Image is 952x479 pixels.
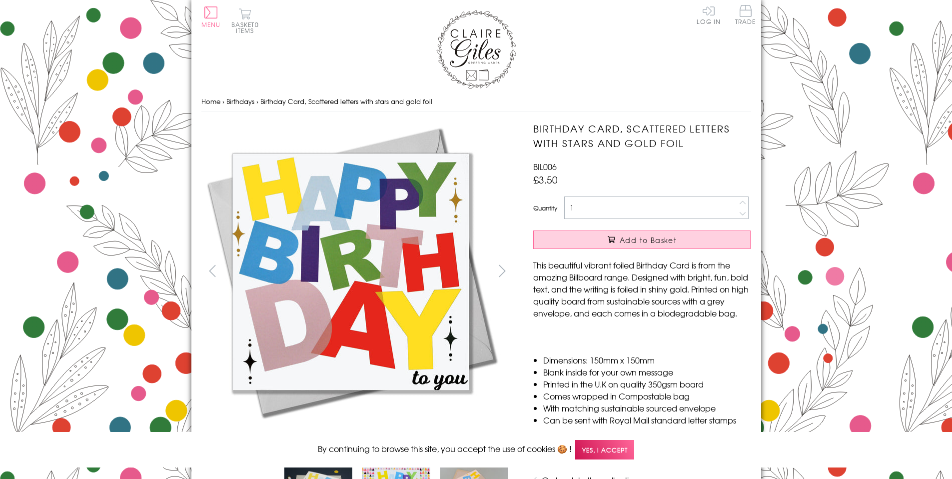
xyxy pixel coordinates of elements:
[231,8,259,33] button: Basket0 items
[533,230,751,249] button: Add to Basket
[201,20,221,29] span: Menu
[575,440,634,459] span: Yes, I accept
[543,378,751,390] li: Printed in the U.K on quality 350gsm board
[226,96,254,106] a: Birthdays
[735,5,756,26] a: Trade
[543,354,751,366] li: Dimensions: 150mm x 150mm
[201,91,751,112] nav: breadcrumbs
[260,96,432,106] span: Birthday Card, Scattered letters with stars and gold foil
[256,96,258,106] span: ›
[236,20,259,35] span: 0 items
[491,259,513,282] button: next
[533,121,751,150] h1: Birthday Card, Scattered letters with stars and gold foil
[533,172,558,186] span: £3.50
[543,366,751,378] li: Blank inside for your own message
[735,5,756,24] span: Trade
[533,203,557,212] label: Quantity
[436,10,516,89] img: Claire Giles Greetings Cards
[201,96,220,106] a: Home
[543,390,751,402] li: Comes wrapped in Compostable bag
[533,259,751,319] p: This beautiful vibrant foiled Birthday Card is from the amazing Billboard range. Designed with br...
[201,121,501,421] img: Birthday Card, Scattered letters with stars and gold foil
[201,259,224,282] button: prev
[620,235,677,245] span: Add to Basket
[201,6,221,27] button: Menu
[543,402,751,414] li: With matching sustainable sourced envelope
[543,414,751,426] li: Can be sent with Royal Mail standard letter stamps
[697,5,721,24] a: Log In
[222,96,224,106] span: ›
[533,160,557,172] span: BIL006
